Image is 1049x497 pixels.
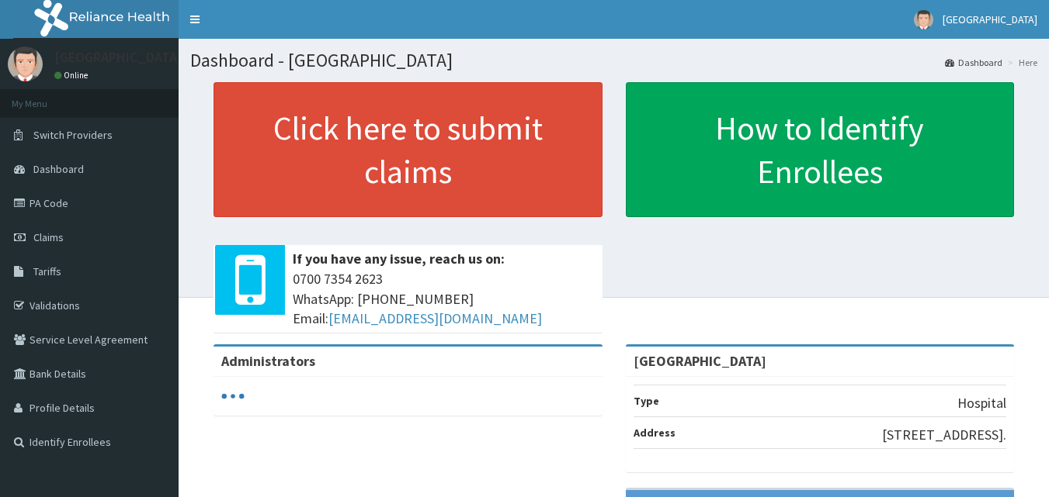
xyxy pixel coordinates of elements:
[8,47,43,81] img: User Image
[1004,56,1037,69] li: Here
[33,128,113,142] span: Switch Providers
[54,50,182,64] p: [GEOGRAPHIC_DATA]
[221,352,315,370] b: Administrators
[190,50,1037,71] h1: Dashboard - [GEOGRAPHIC_DATA]
[33,162,84,176] span: Dashboard
[293,250,505,267] b: If you have any issue, reach us on:
[945,56,1002,69] a: Dashboard
[882,425,1006,445] p: [STREET_ADDRESS].
[914,10,933,29] img: User Image
[293,269,595,329] span: 0700 7354 2623 WhatsApp: [PHONE_NUMBER] Email:
[54,70,92,81] a: Online
[33,230,64,244] span: Claims
[957,393,1006,413] p: Hospital
[634,352,766,370] strong: [GEOGRAPHIC_DATA]
[634,394,659,408] b: Type
[943,12,1037,26] span: [GEOGRAPHIC_DATA]
[328,309,542,327] a: [EMAIL_ADDRESS][DOMAIN_NAME]
[221,385,245,408] svg: audio-loading
[214,82,603,217] a: Click here to submit claims
[33,264,61,278] span: Tariffs
[634,426,676,440] b: Address
[626,82,1015,217] a: How to Identify Enrollees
